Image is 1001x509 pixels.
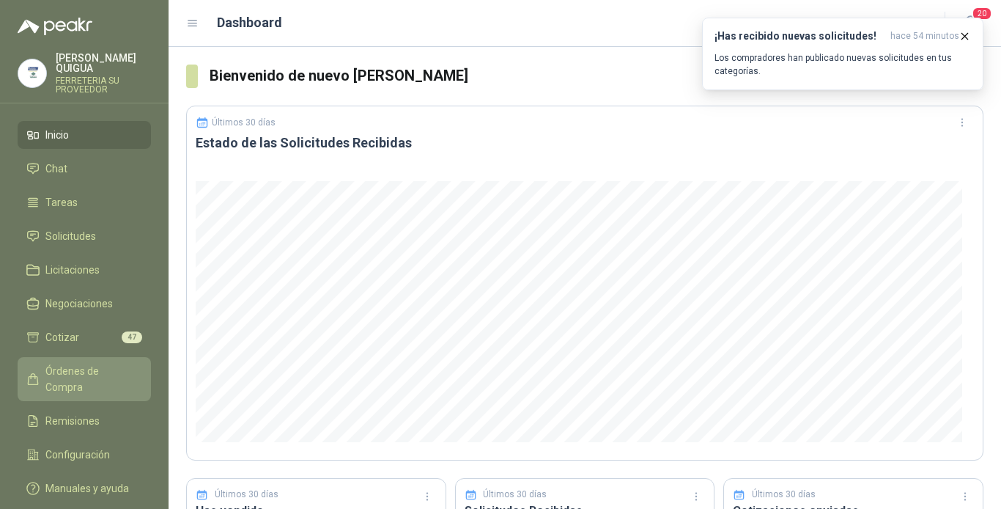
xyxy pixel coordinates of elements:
span: Negociaciones [45,296,113,312]
h3: ¡Has recibido nuevas solicitudes! [714,30,884,43]
span: Órdenes de Compra [45,363,137,395]
span: Tareas [45,194,78,210]
a: Licitaciones [18,256,151,284]
p: Últimos 30 días [752,488,816,502]
h1: Dashboard [217,12,282,33]
a: Órdenes de Compra [18,357,151,401]
p: Últimos 30 días [215,488,278,502]
p: Últimos 30 días [483,488,547,502]
a: Configuración [18,441,151,469]
span: Configuración [45,447,110,463]
span: hace 54 minutos [890,30,959,43]
p: [PERSON_NAME] QUIGUA [56,53,151,73]
a: Inicio [18,121,151,149]
span: Manuales y ayuda [45,480,129,497]
a: Chat [18,155,151,183]
a: Manuales y ayuda [18,475,151,502]
a: Remisiones [18,407,151,435]
span: Licitaciones [45,262,100,278]
span: 47 [122,332,142,343]
h3: Bienvenido de nuevo [PERSON_NAME] [210,65,983,87]
span: Solicitudes [45,228,96,244]
span: Remisiones [45,413,100,429]
h3: Estado de las Solicitudes Recibidas [196,134,974,152]
img: Logo peakr [18,18,92,35]
img: Company Logo [18,59,46,87]
a: Solicitudes [18,222,151,250]
a: Negociaciones [18,290,151,318]
span: 20 [972,7,992,21]
span: Chat [45,161,67,177]
a: Cotizar47 [18,323,151,351]
button: ¡Has recibido nuevas solicitudes!hace 54 minutos Los compradores han publicado nuevas solicitudes... [702,18,983,90]
button: 20 [957,10,983,37]
p: Los compradores han publicado nuevas solicitudes en tus categorías. [714,51,971,78]
span: Inicio [45,127,69,143]
a: Tareas [18,188,151,216]
span: Cotizar [45,329,79,345]
p: FERRETERIA SU PROVEEDOR [56,76,151,94]
p: Últimos 30 días [212,117,276,128]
